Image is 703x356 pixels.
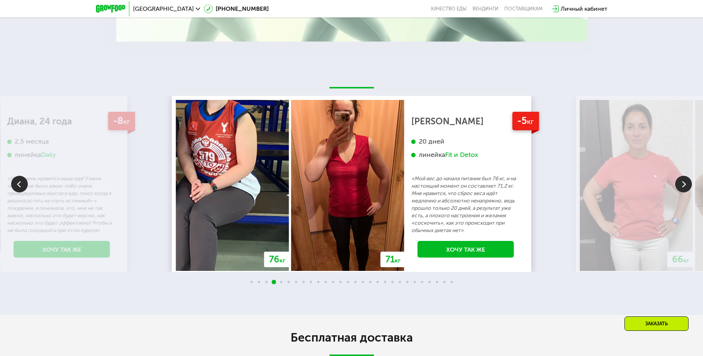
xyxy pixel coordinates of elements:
[264,252,290,267] div: 76
[144,330,559,345] h2: Бесплатная доставка
[108,112,135,131] div: -8
[411,137,520,146] div: 20 дней
[418,241,514,258] a: Хочу так же
[411,118,520,125] div: [PERSON_NAME]
[381,252,405,267] div: 71
[527,117,534,126] span: кг
[14,241,110,258] a: Хочу так же
[7,118,116,125] div: Диана, 24 года
[411,175,520,234] p: «Мой вес до начала питания был 76 кг, и на настоящий момент он составляет 71,2 кг. Мне нравится, ...
[561,4,607,13] div: Личный кабинет
[431,6,467,12] a: Качество еды
[411,151,520,159] div: линейка
[395,257,401,264] span: кг
[41,151,56,159] div: Daily
[624,316,689,331] div: Заказать
[667,252,694,267] div: 66
[7,175,116,234] p: «Мне очень нравится ваша еда! У меня никогда не было каких-либо очень привередливых вкусов в еде,...
[279,257,285,264] span: кг
[675,176,692,192] img: Slide right
[133,6,194,12] span: [GEOGRAPHIC_DATA]
[204,4,269,13] a: [PHONE_NUMBER]
[504,6,543,12] div: поставщикам
[11,176,28,192] img: Slide left
[445,151,478,159] div: Fit и Detox
[683,257,689,264] span: кг
[472,6,498,12] a: Вендинги
[123,117,130,126] span: кг
[7,137,116,146] div: 2,5 месяца
[512,112,539,131] div: -5
[7,151,116,159] div: линейка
